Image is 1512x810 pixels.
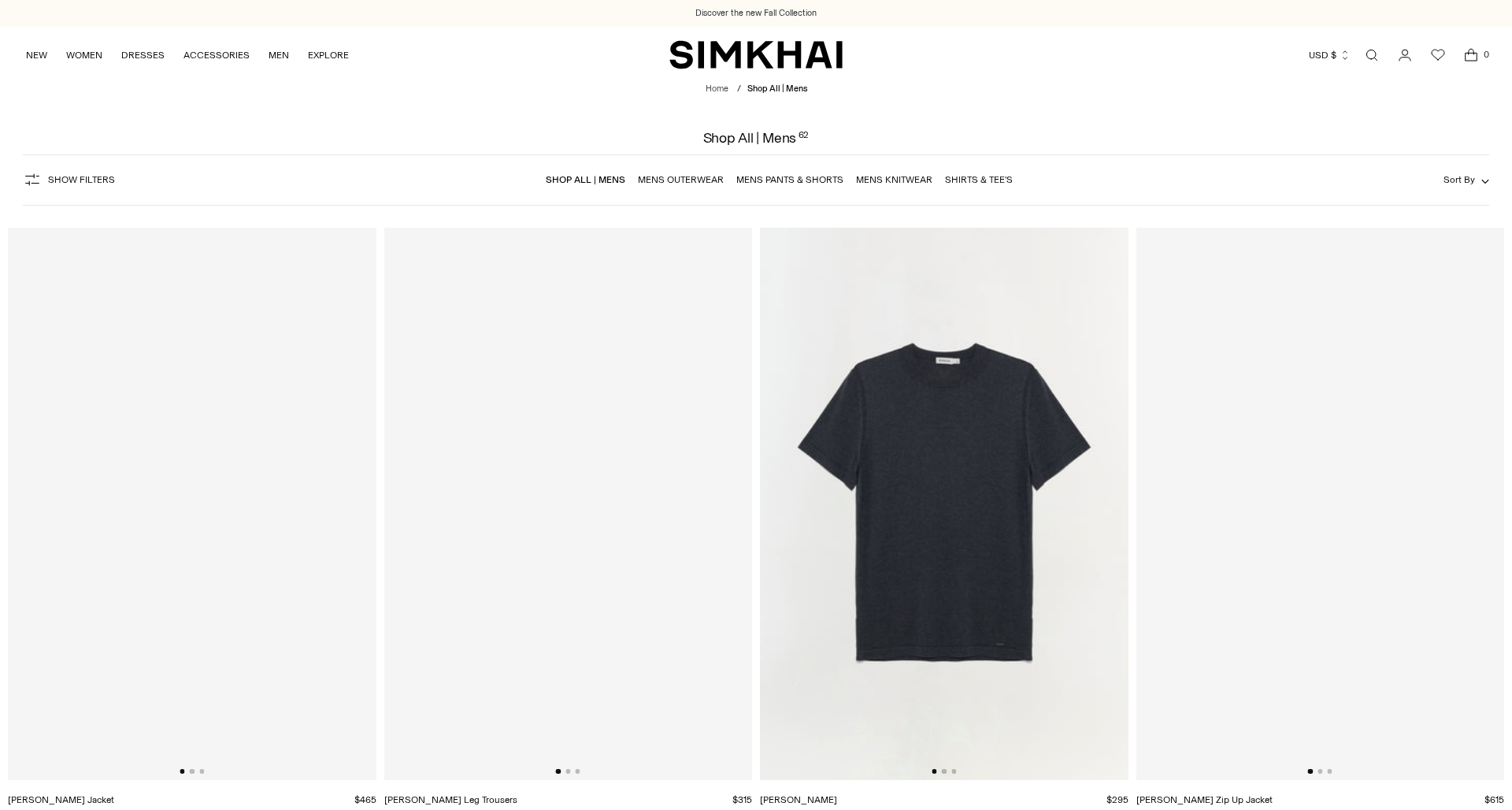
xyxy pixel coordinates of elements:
[932,769,936,774] button: Go to slide 1
[1455,39,1487,71] a: Open cart modal
[706,84,728,94] a: Home
[942,769,947,774] button: Go to slide 2
[1443,174,1475,185] span: Sort By
[799,131,810,145] div: 62
[308,38,349,72] a: EXPLORE
[26,38,47,72] a: NEW
[1443,171,1489,188] button: Sort By
[760,228,1128,780] img: Nathan Tee
[8,794,114,805] a: [PERSON_NAME] Jacket
[1308,769,1313,774] button: Go to slide 1
[1327,769,1332,774] button: Go to slide 3
[269,38,289,72] a: MEN
[945,174,1013,185] a: Shirts & Tee's
[1479,47,1493,61] span: 0
[556,769,561,774] button: Go to slide 1
[669,39,843,70] a: SIMKHAI
[575,769,580,774] button: Go to slide 3
[695,7,817,20] a: Discover the new Fall Collection
[66,38,102,72] a: WOMEN
[736,174,843,185] a: Mens Pants & Shorts
[638,174,724,185] a: Mens Outerwear
[199,769,204,774] button: Go to slide 3
[546,174,625,185] a: Shop All | Mens
[546,163,1013,196] nav: Linked collections
[384,794,517,805] a: [PERSON_NAME] Leg Trousers
[180,769,184,774] button: Go to slide 1
[856,174,932,185] a: Mens Knitwear
[951,769,956,774] button: Go to slide 3
[183,38,250,72] a: ACCESSORIES
[760,794,837,805] a: [PERSON_NAME]
[1136,794,1273,805] a: [PERSON_NAME] Zip Up Jacket
[190,769,195,774] button: Go to slide 2
[1317,769,1322,774] button: Go to slide 2
[1389,39,1421,71] a: Go to the account page
[1356,39,1388,71] a: Open search modal
[703,131,810,145] h1: Shop All | Mens
[565,769,570,774] button: Go to slide 2
[706,83,807,96] nav: breadcrumbs
[23,167,115,192] button: Show Filters
[121,38,165,72] a: DRESSES
[737,83,741,96] div: /
[48,174,115,185] span: Show Filters
[1309,38,1351,72] button: USD $
[747,84,807,94] span: Shop All | Mens
[1422,39,1454,71] a: Wishlist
